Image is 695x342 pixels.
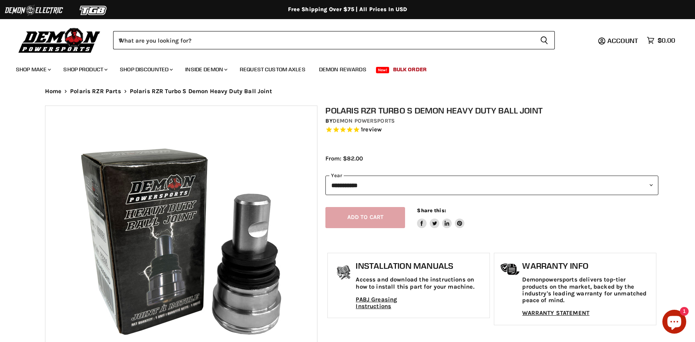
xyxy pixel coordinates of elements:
img: Demon Powersports [16,26,103,54]
a: WARRANTY STATEMENT [522,309,589,317]
a: PABJ Greasing Instructions [356,296,421,310]
a: Shop Make [10,61,56,78]
span: From: $82.00 [325,155,363,162]
p: Access and download the instructions on how to install this part for your machine. [356,276,486,290]
img: Demon Electric Logo 2 [4,3,64,18]
div: Free Shipping Over $75 | All Prices In USD [29,6,666,13]
img: install_manual-icon.png [334,263,354,283]
a: Polaris RZR Parts [70,88,121,95]
a: Demon Rewards [313,61,372,78]
form: Product [113,31,555,49]
a: Inside Demon [179,61,232,78]
span: Share this: [417,207,446,213]
img: warranty-icon.png [500,263,520,276]
a: Account [604,37,643,44]
nav: Breadcrumbs [29,88,666,95]
button: Search [534,31,555,49]
h1: Warranty Info [522,261,652,271]
h1: Polaris RZR Turbo S Demon Heavy Duty Ball Joint [325,106,658,115]
span: 1 reviews [361,126,382,133]
aside: Share this: [417,207,464,228]
span: review [363,126,382,133]
a: Home [45,88,62,95]
span: Polaris RZR Turbo S Demon Heavy Duty Ball Joint [130,88,272,95]
img: TGB Logo 2 [64,3,123,18]
a: Request Custom Axles [234,61,311,78]
inbox-online-store-chat: Shopify online store chat [660,310,689,336]
span: New! [376,67,390,73]
a: Shop Product [57,61,112,78]
p: Demonpowersports delivers top-tier products on the market, backed by the industry's leading warra... [522,276,652,304]
a: Demon Powersports [333,117,395,124]
a: Shop Discounted [114,61,178,78]
span: Rated 5.0 out of 5 stars 1 reviews [325,126,658,134]
a: Bulk Order [387,61,433,78]
a: $0.00 [643,35,679,46]
span: Account [607,37,638,45]
h1: Installation Manuals [356,261,486,271]
input: When autocomplete results are available use up and down arrows to review and enter to select [113,31,534,49]
div: by [325,117,658,125]
span: $0.00 [658,37,675,44]
select: year [325,176,658,195]
ul: Main menu [10,58,673,78]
